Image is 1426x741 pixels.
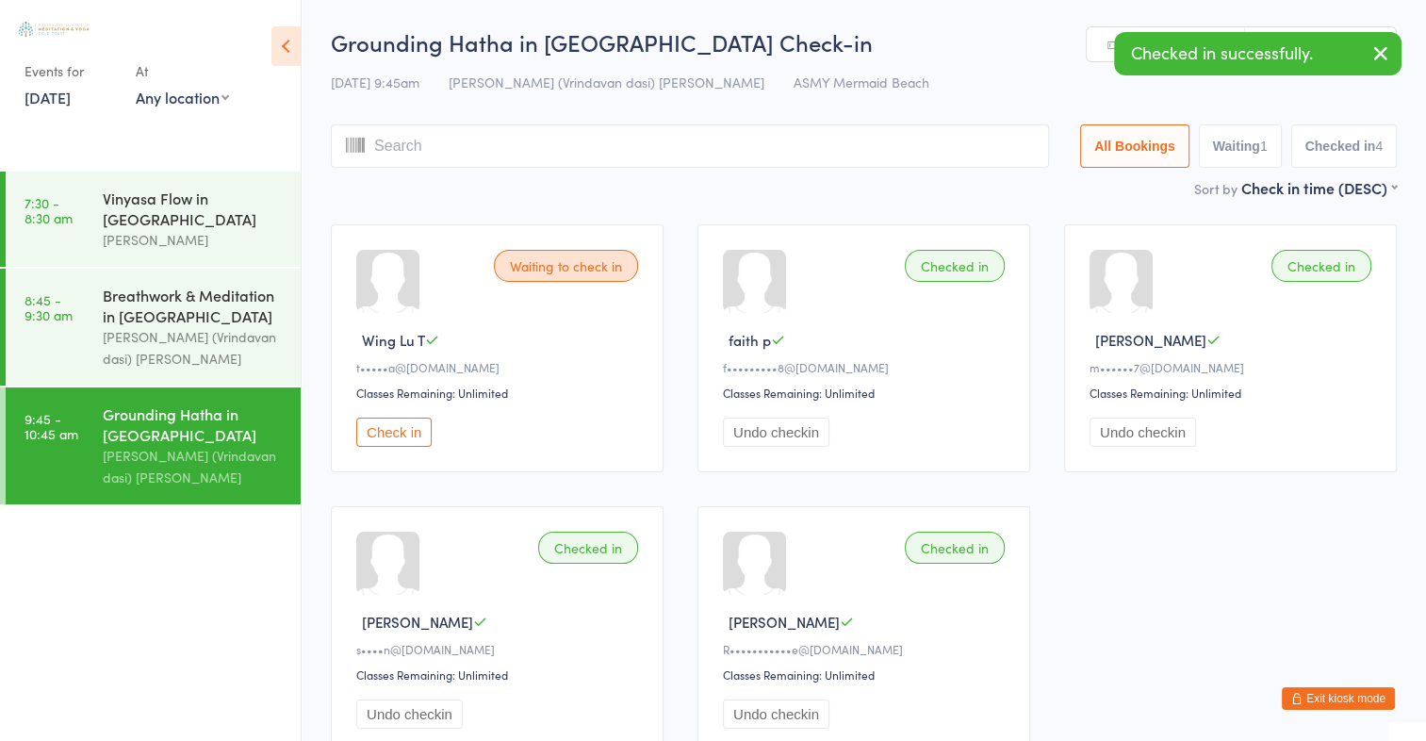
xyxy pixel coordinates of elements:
[25,56,117,87] div: Events for
[729,330,771,350] span: faith p
[331,26,1397,58] h2: Grounding Hatha in [GEOGRAPHIC_DATA] Check-in
[6,172,301,267] a: 7:30 -8:30 amVinyasa Flow in [GEOGRAPHIC_DATA][PERSON_NAME]
[1271,250,1371,282] div: Checked in
[103,445,285,488] div: [PERSON_NAME] (Vrindavan dasi) [PERSON_NAME]
[25,195,73,225] time: 7:30 - 8:30 am
[356,385,644,401] div: Classes Remaining: Unlimited
[494,250,638,282] div: Waiting to check in
[905,250,1005,282] div: Checked in
[1260,139,1268,154] div: 1
[538,532,638,564] div: Checked in
[356,418,432,447] button: Check in
[794,73,929,91] span: ASMY Mermaid Beach
[723,700,829,729] button: Undo checkin
[1095,330,1206,350] span: [PERSON_NAME]
[103,326,285,370] div: [PERSON_NAME] (Vrindavan dasi) [PERSON_NAME]
[723,418,829,447] button: Undo checkin
[331,124,1049,168] input: Search
[356,700,463,729] button: Undo checkin
[25,87,71,107] a: [DATE]
[103,285,285,326] div: Breathwork & Meditation in [GEOGRAPHIC_DATA]
[19,22,90,37] img: Australian School of Meditation & Yoga (Gold Coast)
[362,330,425,350] span: Wing Lu T
[6,387,301,504] a: 9:45 -10:45 amGrounding Hatha in [GEOGRAPHIC_DATA][PERSON_NAME] (Vrindavan dasi) [PERSON_NAME]
[1090,418,1196,447] button: Undo checkin
[723,359,1010,375] div: f•••••••••8@[DOMAIN_NAME]
[1199,124,1282,168] button: Waiting1
[729,612,840,632] span: [PERSON_NAME]
[1282,687,1395,710] button: Exit kiosk mode
[1375,139,1383,154] div: 4
[103,403,285,445] div: Grounding Hatha in [GEOGRAPHIC_DATA]
[25,292,73,322] time: 8:45 - 9:30 am
[723,641,1010,657] div: R•••••••••••e@[DOMAIN_NAME]
[1291,124,1398,168] button: Checked in4
[905,532,1005,564] div: Checked in
[723,385,1010,401] div: Classes Remaining: Unlimited
[356,667,644,683] div: Classes Remaining: Unlimited
[1090,385,1377,401] div: Classes Remaining: Unlimited
[6,269,301,386] a: 8:45 -9:30 amBreathwork & Meditation in [GEOGRAPHIC_DATA][PERSON_NAME] (Vrindavan dasi) [PERSON_N...
[103,188,285,229] div: Vinyasa Flow in [GEOGRAPHIC_DATA]
[449,73,764,91] span: [PERSON_NAME] (Vrindavan dasi) [PERSON_NAME]
[136,87,229,107] div: Any location
[1194,179,1238,198] label: Sort by
[1241,177,1397,198] div: Check in time (DESC)
[1090,359,1377,375] div: m••••••7@[DOMAIN_NAME]
[723,667,1010,683] div: Classes Remaining: Unlimited
[362,612,473,632] span: [PERSON_NAME]
[103,229,285,251] div: [PERSON_NAME]
[1114,32,1401,75] div: Checked in successfully.
[331,73,419,91] span: [DATE] 9:45am
[356,641,644,657] div: s••••n@[DOMAIN_NAME]
[1080,124,1189,168] button: All Bookings
[25,411,78,441] time: 9:45 - 10:45 am
[356,359,644,375] div: t•••••a@[DOMAIN_NAME]
[136,56,229,87] div: At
